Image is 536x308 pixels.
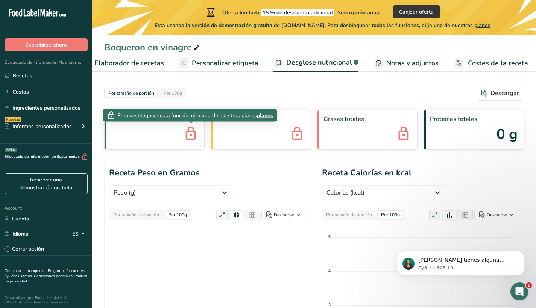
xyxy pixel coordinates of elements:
span: Para desbloquear esta función, elija uno de nuestros planes [117,111,257,119]
a: Quiénes somos . [5,273,34,279]
div: Descargar [487,211,507,218]
div: Descargar [481,89,519,98]
h1: Receta Calorías en kcal [322,167,411,179]
a: Preguntas frecuentes . [5,268,85,279]
tspan: 4 [328,269,331,273]
h1: Receta Peso en Gramos [109,167,200,179]
a: Desglose nutricional [273,54,358,72]
div: Desarrollado por FoodLabelMaker © 2025 Todos los derechos reservados [5,296,88,305]
div: Informes personalizados [5,122,72,130]
div: Por tamaño de porción [105,89,157,97]
a: Reservar una demostración gratuita [5,173,88,194]
a: Condiciones generales . [34,273,74,279]
span: planes [257,111,273,119]
div: Por 100g [160,89,185,97]
span: Personalizar etiqueta [192,58,258,68]
button: Descargar [477,86,524,101]
span: planes [474,22,490,29]
div: Oferta limitada [205,8,381,17]
iframe: Intercom notifications mensaje [386,235,536,288]
a: Idioma [5,227,29,240]
span: 0 g [497,124,518,145]
span: Está usando la versión de demostración gratuita de [DOMAIN_NAME]. Para desbloquear todas las func... [155,21,490,29]
div: Por 100g [378,211,403,219]
div: Por 100g [165,211,190,219]
div: Novedad [5,117,21,122]
span: 1 [526,282,532,288]
span: Suscribirse ahora [25,41,67,49]
div: Descargar [274,211,294,218]
span: 15 % de descuento adicional [261,9,334,16]
iframe: Intercom live chat [510,282,528,300]
div: Por tamaño de porción [110,211,162,219]
span: Elaborador de recetas [94,58,164,68]
a: Notas y adjuntos [374,55,439,72]
tspan: 5 [328,234,331,239]
button: Suscribirse ahora [5,38,88,51]
span: Notas y adjuntos [386,58,439,68]
a: Costes de la receta [454,55,528,72]
a: Contratar a un experto . [5,268,46,273]
a: Personalizar etiqueta [179,55,258,72]
div: BETA [5,148,17,152]
button: Canjear oferta [393,5,440,18]
button: Descargar [261,210,306,220]
span: Canjear oferta [399,8,434,16]
span: Suscripción anual [337,9,381,16]
a: Política de privacidad [5,273,87,284]
tspan: 3 [328,303,331,307]
span: Costes de la receta [468,58,528,68]
a: Elaborador de recetas [80,55,164,72]
div: ES [72,229,88,239]
div: Por tamaño de porción [323,211,375,219]
span: Grasas totales [323,115,411,124]
span: Desglose nutricional [286,57,352,68]
span: Proteínas totales [430,115,518,124]
button: Descargar [474,210,519,220]
div: Boqueron en vinagre [104,41,201,54]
